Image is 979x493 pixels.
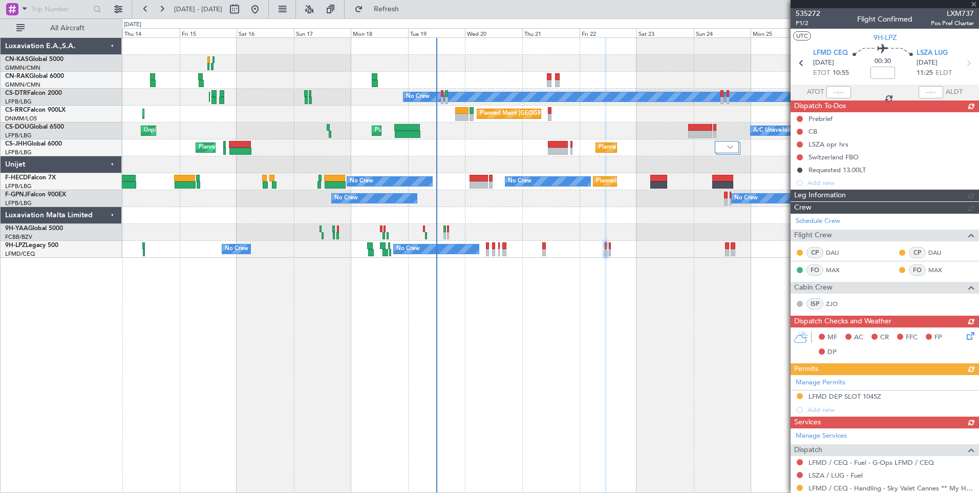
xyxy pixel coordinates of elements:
[5,182,32,190] a: LFPB/LBG
[5,64,40,72] a: GMMN/CMN
[294,28,351,37] div: Sun 17
[406,89,430,105] div: No Crew
[5,141,27,147] span: CS-JHH
[199,140,360,155] div: Planned Maint [GEOGRAPHIC_DATA] ([GEOGRAPHIC_DATA])
[5,124,29,130] span: CS-DOU
[751,28,808,37] div: Mon 25
[237,28,294,37] div: Sat 16
[793,31,811,40] button: UTC
[375,123,536,138] div: Planned Maint [GEOGRAPHIC_DATA] ([GEOGRAPHIC_DATA])
[5,242,58,249] a: 9H-LPZLegacy 500
[946,87,963,97] span: ALDT
[813,48,848,58] span: LFMD CEQ
[5,56,29,63] span: CN-KAS
[935,68,952,78] span: ELDT
[465,28,522,37] div: Wed 20
[931,8,974,19] span: LXM737
[5,115,37,122] a: DNMM/LOS
[636,28,694,37] div: Sat 23
[596,174,757,189] div: Planned Maint [GEOGRAPHIC_DATA] ([GEOGRAPHIC_DATA])
[5,175,28,181] span: F-HECD
[11,20,111,36] button: All Aircraft
[813,58,834,68] span: [DATE]
[144,123,312,138] div: Unplanned Maint [GEOGRAPHIC_DATA] ([GEOGRAPHIC_DATA])
[5,124,64,130] a: CS-DOUGlobal 6500
[174,5,222,14] span: [DATE] - [DATE]
[5,90,27,96] span: CS-DTR
[122,28,180,37] div: Thu 14
[5,107,27,113] span: CS-RRC
[5,225,28,232] span: 9H-YAA
[522,28,580,37] div: Thu 21
[365,6,408,13] span: Refresh
[917,58,938,68] span: [DATE]
[917,68,933,78] span: 11:25
[753,123,796,138] div: A/C Unavailable
[5,81,40,89] a: GMMN/CMN
[796,19,820,28] span: P1/2
[5,132,32,139] a: LFPB/LBG
[5,98,32,106] a: LFPB/LBG
[599,140,760,155] div: Planned Maint [GEOGRAPHIC_DATA] ([GEOGRAPHIC_DATA])
[833,68,849,78] span: 10:55
[5,73,64,79] a: CN-RAKGlobal 6000
[874,32,897,43] span: 9H-LPZ
[396,241,420,257] div: No Crew
[5,233,32,241] a: FCBB/BZV
[917,48,948,58] span: LSZA LUG
[350,1,411,17] button: Refresh
[408,28,465,37] div: Tue 19
[5,250,35,258] a: LFMD/CEQ
[875,56,891,67] span: 00:30
[508,174,531,189] div: No Crew
[180,28,237,37] div: Fri 15
[5,149,32,156] a: LFPB/LBG
[5,192,66,198] a: F-GPNJFalcon 900EX
[807,87,824,97] span: ATOT
[350,174,373,189] div: No Crew
[857,14,912,25] div: Flight Confirmed
[727,145,733,149] img: arrow-gray.svg
[5,90,62,96] a: CS-DTRFalcon 2000
[5,242,26,249] span: 9H-LPZ
[480,106,641,121] div: Planned Maint [GEOGRAPHIC_DATA] ([GEOGRAPHIC_DATA])
[334,191,358,206] div: No Crew
[225,241,248,257] div: No Crew
[5,199,32,207] a: LFPB/LBG
[5,225,63,232] a: 9H-YAAGlobal 5000
[694,28,751,37] div: Sun 24
[796,8,820,19] span: 535272
[5,73,29,79] span: CN-RAK
[734,191,758,206] div: No Crew
[5,141,62,147] a: CS-JHHGlobal 6000
[5,56,63,63] a: CN-KASGlobal 5000
[931,19,974,28] span: Pos Pref Charter
[813,68,830,78] span: ETOT
[27,25,108,32] span: All Aircraft
[5,107,66,113] a: CS-RRCFalcon 900LX
[31,2,90,17] input: Trip Number
[351,28,408,37] div: Mon 18
[5,192,27,198] span: F-GPNJ
[5,175,56,181] a: F-HECDFalcon 7X
[580,28,637,37] div: Fri 22
[124,20,141,29] div: [DATE]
